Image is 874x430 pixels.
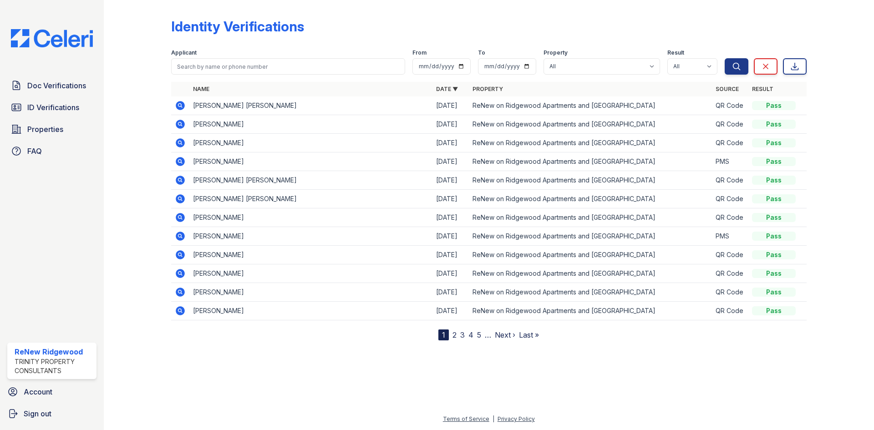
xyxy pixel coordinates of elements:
a: Last » [519,330,539,339]
span: Account [24,386,52,397]
td: ReNew on Ridgewood Apartments and [GEOGRAPHIC_DATA] [469,227,712,246]
img: CE_Logo_Blue-a8612792a0a2168367f1c8372b55b34899dd931a85d93a1a3d3e32e68fde9ad4.png [4,29,100,47]
a: Account [4,383,100,401]
a: Source [716,86,739,92]
td: [PERSON_NAME] [189,134,432,152]
td: [DATE] [432,190,469,208]
div: Identity Verifications [171,18,304,35]
td: QR Code [712,96,748,115]
label: Applicant [171,49,197,56]
a: Privacy Policy [498,415,535,422]
td: [DATE] [432,134,469,152]
label: Property [544,49,568,56]
a: Name [193,86,209,92]
td: [PERSON_NAME] [PERSON_NAME] [189,190,432,208]
td: [DATE] [432,96,469,115]
label: Result [667,49,684,56]
div: Pass [752,157,796,166]
td: QR Code [712,190,748,208]
div: Pass [752,120,796,129]
a: Properties [7,120,97,138]
td: [DATE] [432,264,469,283]
td: ReNew on Ridgewood Apartments and [GEOGRAPHIC_DATA] [469,264,712,283]
div: ReNew Ridgewood [15,346,93,357]
td: [PERSON_NAME] [189,208,432,227]
span: Properties [27,124,63,135]
label: To [478,49,485,56]
td: [DATE] [432,171,469,190]
td: QR Code [712,283,748,302]
label: From [412,49,427,56]
td: [PERSON_NAME] [189,302,432,320]
div: Pass [752,101,796,110]
td: QR Code [712,246,748,264]
span: FAQ [27,146,42,157]
span: … [485,329,491,340]
div: Pass [752,194,796,203]
td: PMS [712,227,748,246]
td: ReNew on Ridgewood Apartments and [GEOGRAPHIC_DATA] [469,152,712,171]
div: Pass [752,288,796,297]
a: 5 [477,330,481,339]
span: Sign out [24,408,51,419]
td: [PERSON_NAME] [189,264,432,283]
div: | [493,415,494,422]
span: Doc Verifications [27,80,86,91]
td: QR Code [712,208,748,227]
td: [PERSON_NAME] [PERSON_NAME] [189,171,432,190]
td: ReNew on Ridgewood Apartments and [GEOGRAPHIC_DATA] [469,208,712,227]
div: Trinity Property Consultants [15,357,93,375]
a: Result [752,86,773,92]
div: Pass [752,176,796,185]
td: ReNew on Ridgewood Apartments and [GEOGRAPHIC_DATA] [469,115,712,134]
td: [PERSON_NAME] [189,152,432,171]
div: 1 [438,329,449,340]
a: 4 [468,330,473,339]
div: Pass [752,250,796,259]
a: Terms of Service [443,415,489,422]
td: [DATE] [432,283,469,302]
td: [DATE] [432,246,469,264]
td: ReNew on Ridgewood Apartments and [GEOGRAPHIC_DATA] [469,246,712,264]
td: [PERSON_NAME] [PERSON_NAME] [189,96,432,115]
td: ReNew on Ridgewood Apartments and [GEOGRAPHIC_DATA] [469,171,712,190]
div: Pass [752,138,796,147]
div: Pass [752,306,796,315]
a: Next › [495,330,515,339]
td: ReNew on Ridgewood Apartments and [GEOGRAPHIC_DATA] [469,302,712,320]
td: ReNew on Ridgewood Apartments and [GEOGRAPHIC_DATA] [469,134,712,152]
td: [DATE] [432,208,469,227]
td: [DATE] [432,115,469,134]
td: [DATE] [432,227,469,246]
a: Property [473,86,503,92]
td: PMS [712,152,748,171]
td: [PERSON_NAME] [189,246,432,264]
span: ID Verifications [27,102,79,113]
td: ReNew on Ridgewood Apartments and [GEOGRAPHIC_DATA] [469,190,712,208]
td: QR Code [712,134,748,152]
div: Pass [752,269,796,278]
td: [DATE] [432,152,469,171]
a: FAQ [7,142,97,160]
a: 3 [460,330,465,339]
td: ReNew on Ridgewood Apartments and [GEOGRAPHIC_DATA] [469,283,712,302]
div: Pass [752,213,796,222]
td: ReNew on Ridgewood Apartments and [GEOGRAPHIC_DATA] [469,96,712,115]
a: Sign out [4,405,100,423]
td: [PERSON_NAME] [189,115,432,134]
td: [PERSON_NAME] [189,227,432,246]
a: Date ▼ [436,86,458,92]
a: 2 [452,330,457,339]
td: QR Code [712,171,748,190]
td: QR Code [712,264,748,283]
div: Pass [752,232,796,241]
a: Doc Verifications [7,76,97,95]
input: Search by name or phone number [171,58,405,75]
td: QR Code [712,302,748,320]
td: QR Code [712,115,748,134]
td: [DATE] [432,302,469,320]
a: ID Verifications [7,98,97,116]
td: [PERSON_NAME] [189,283,432,302]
